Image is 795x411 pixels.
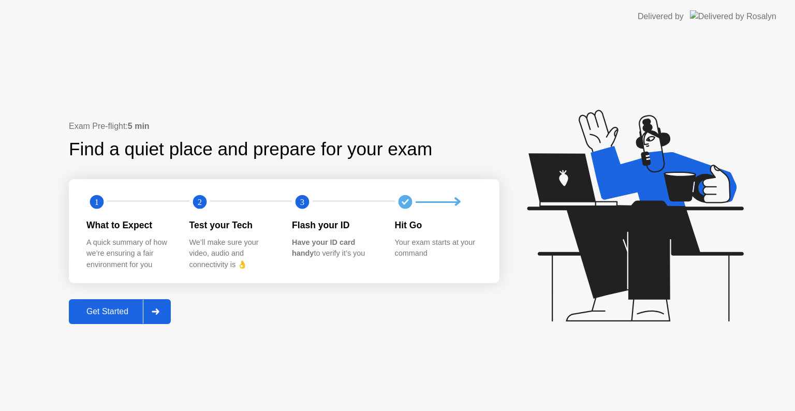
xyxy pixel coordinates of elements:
div: Delivered by [638,10,684,23]
div: Your exam starts at your command [395,237,481,259]
b: Have your ID card handy [292,238,355,258]
text: 2 [197,197,201,207]
div: Exam Pre-flight: [69,120,499,133]
div: A quick summary of how we’re ensuring a fair environment for you [86,237,173,271]
div: We’ll make sure your video, audio and connectivity is 👌 [189,237,276,271]
div: Flash your ID [292,218,378,232]
text: 3 [300,197,304,207]
img: Delivered by Rosalyn [690,10,776,22]
div: Hit Go [395,218,481,232]
b: 5 min [128,122,150,130]
button: Get Started [69,299,171,324]
div: Test your Tech [189,218,276,232]
div: to verify it’s you [292,237,378,259]
div: Find a quiet place and prepare for your exam [69,136,434,163]
text: 1 [95,197,99,207]
div: Get Started [72,307,143,316]
div: What to Expect [86,218,173,232]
